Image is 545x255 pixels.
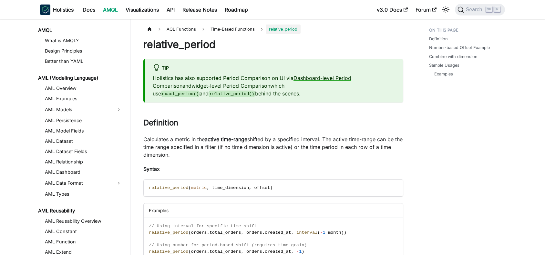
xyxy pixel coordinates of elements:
a: AML Reusability [36,206,125,215]
span: offset [254,185,270,190]
strong: Syntax [143,166,160,172]
kbd: K [494,6,500,12]
a: AML Model Fields [43,126,125,135]
a: Combine with dimension [429,54,478,60]
a: AML Data Format [43,178,113,188]
span: - [320,230,323,235]
span: orders [246,249,262,254]
a: AML Relationship [43,157,125,166]
strong: active time-range [205,136,247,142]
a: HolisticsHolistics [40,5,74,15]
nav: Docs sidebar [34,19,130,255]
a: AML Dataset [43,137,125,146]
h2: Definition [143,118,403,130]
a: AML Dataset Fields [43,147,125,156]
b: Holistics [53,6,74,14]
span: Time-Based Functions [207,25,258,34]
span: // Using interval for specific time shift [149,224,257,229]
span: , [241,230,244,235]
a: AML Persistence [43,116,125,125]
a: Docs [79,5,99,15]
div: Examples [144,203,403,218]
a: API [163,5,179,15]
a: AML Models [43,104,113,115]
span: , [249,185,252,190]
span: . [262,249,265,254]
button: Expand sidebar category 'AML Data Format' [113,178,125,188]
h1: relative_period [143,38,403,51]
span: orders [246,230,262,235]
span: 1 [299,249,302,254]
button: Switch between dark and light mode (currently light mode) [441,5,451,15]
span: relative_period [149,185,188,190]
span: . [262,230,265,235]
span: , [291,230,294,235]
span: relative_period [149,230,188,235]
span: relative_period [266,25,301,34]
a: Definition [429,36,448,42]
a: Number-based Offset Example [429,44,490,51]
span: month [328,230,341,235]
span: ) [344,230,346,235]
span: orders [191,230,207,235]
a: Examples [434,71,453,77]
a: Design Principles [43,46,125,55]
a: Dashboard-level Period Comparison [153,75,351,89]
p: Calculates a metric in the shifted by a specified interval. The active time-range can be the time... [143,135,403,159]
a: AML Dashboard [43,168,125,177]
span: Search [464,7,486,13]
a: AMQL [99,5,122,15]
span: . [207,249,210,254]
a: Home page [143,25,156,34]
a: Release Notes [179,5,221,15]
a: AML (Modeling Language) [36,74,125,83]
span: ( [188,249,191,254]
span: created_at [265,249,291,254]
span: AQL Functions [163,25,199,34]
a: Sample Usages [429,62,459,68]
a: Forum [412,5,440,15]
span: total_orders [210,230,241,235]
a: Roadmap [221,5,252,15]
button: Search (Ctrl+K) [455,4,505,15]
span: interval [296,230,317,235]
span: , [241,249,244,254]
a: AML Reusability Overview [43,217,125,226]
a: v3.0 Docs [373,5,412,15]
span: ( [188,185,191,190]
span: 1 [323,230,325,235]
span: relative_period [149,249,188,254]
p: Holistics has also supported Period Comparison on UI via and which use and behind the scenes. [153,74,396,97]
span: metric [191,185,207,190]
span: ( [317,230,320,235]
a: AML Constant [43,227,125,236]
div: tip [153,64,396,73]
a: Better than YAML [43,57,125,66]
a: widget-level Period Comparison [191,83,270,89]
code: exact_period() [161,91,200,97]
span: total_orders [210,249,241,254]
a: Visualizations [122,5,163,15]
code: relative_period() [209,91,255,97]
a: AML Function [43,237,125,246]
span: time_dimension [212,185,249,190]
span: , [207,185,210,190]
button: Expand sidebar category 'AML Models' [113,104,125,115]
a: AML Examples [43,94,125,103]
span: orders [191,249,207,254]
span: , [291,249,294,254]
a: AMQL [36,26,125,35]
span: // Using number for period-based shift (requires time grain) [149,243,307,248]
span: . [207,230,210,235]
span: ) [270,185,272,190]
span: ) [341,230,344,235]
nav: Breadcrumbs [143,25,403,34]
a: What is AMQL? [43,36,125,45]
span: ( [188,230,191,235]
a: AML Types [43,190,125,199]
img: Holistics [40,5,50,15]
span: - [296,249,299,254]
span: ) [302,249,304,254]
a: AML Overview [43,84,125,93]
span: created_at [265,230,291,235]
